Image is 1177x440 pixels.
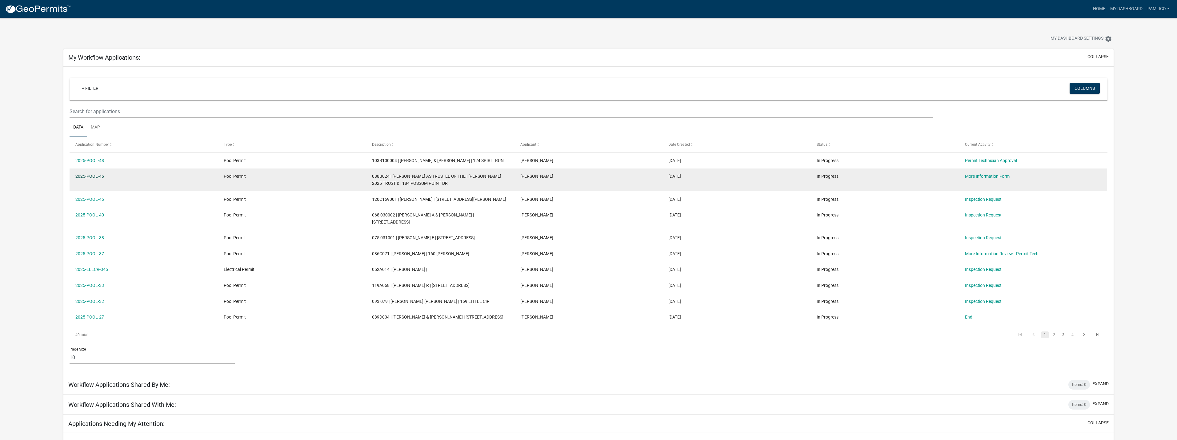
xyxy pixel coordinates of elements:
span: My Dashboard Settings [1051,35,1103,42]
div: collapse [63,67,1114,375]
span: Pool Permit [224,299,246,304]
a: 3 [1060,331,1067,338]
span: In Progress [817,158,839,163]
a: 2025-POOL-38 [75,235,104,240]
a: 2025-POOL-37 [75,251,104,256]
li: page 3 [1059,330,1068,340]
span: In Progress [817,212,839,217]
span: 119A068 | WHALEY MAX R | 318 WEST RIVER BEND DR [372,283,470,288]
span: Pool Permit [224,158,246,163]
span: 07/24/2025 [668,235,681,240]
span: Date Created [668,142,690,147]
h5: Workflow Applications Shared By Me: [68,381,170,388]
span: 103B100004 | YOKLEY ROBERT & VICTORIA | 124 SPIRIT RUN [372,158,504,163]
a: Inspection Request [965,197,1002,202]
datatable-header-cell: Application Number [70,137,218,152]
div: 40 total [70,327,276,343]
span: 093 079 | DUTTON DWAYNE KEITH | 169 LITTLE CIR [372,299,490,304]
span: Application Number [75,142,109,147]
span: 089D004 | BURKE JENNIFER & ADAM | 138 OVERLOOK DR [372,315,503,319]
span: In Progress [817,283,839,288]
a: go to next page [1078,331,1090,338]
a: 1 [1041,331,1049,338]
span: 068 030002 | BRADY MARGARET A & VIRGIL P JR | 272 A HARMONY RD [372,212,474,224]
button: collapse [1087,54,1109,60]
a: Home [1091,3,1108,15]
a: Permit Technician Approval [965,158,1017,163]
a: More Information Review - Permit Tech [965,251,1039,256]
datatable-header-cell: Date Created [663,137,811,152]
span: Pool Permit [224,212,246,217]
button: collapse [1087,420,1109,426]
span: Pool Permit [224,315,246,319]
span: Curtis Cox [520,158,553,163]
span: 07/08/2025 [668,267,681,272]
span: 06/16/2025 [668,283,681,288]
a: 2025-POOL-45 [75,197,104,202]
span: 06/16/2025 [668,299,681,304]
span: Pool Permit [224,235,246,240]
span: Curtis Cox [520,235,553,240]
span: 088B024 | MCCARRELL LANCE AS TRUSTEE OF THE | LANCE MCCARRELL 2025 TRUST & | 184 POSSUM POINT DR [372,174,501,186]
li: page 2 [1050,330,1059,340]
span: Applicant [520,142,536,147]
span: Curtis Cox [520,299,553,304]
span: Pool Permit [224,283,246,288]
h5: Applications Needing My Attention: [68,420,165,427]
i: settings [1105,35,1112,42]
a: 2025-ELECR-345 [75,267,108,272]
span: Curtis Cox [520,174,553,179]
span: In Progress [817,174,839,179]
a: Inspection Request [965,235,1002,240]
span: Pool Permit [224,197,246,202]
span: Type [224,142,232,147]
a: go to last page [1092,331,1103,338]
datatable-header-cell: Status [811,137,959,152]
li: page 4 [1068,330,1077,340]
a: 2025-POOL-27 [75,315,104,319]
span: 10/06/2025 [668,158,681,163]
a: End [965,315,972,319]
h5: Workflow Applications Shared With Me: [68,401,176,408]
datatable-header-cell: Applicant [514,137,663,152]
span: Electrical Permit [224,267,254,272]
span: Status [817,142,827,147]
datatable-header-cell: Description [366,137,514,152]
a: 4 [1069,331,1076,338]
span: In Progress [817,235,839,240]
a: 2025-POOL-40 [75,212,104,217]
button: My Dashboard Settingssettings [1046,33,1117,45]
span: Current Activity [965,142,991,147]
span: 07/22/2025 [668,251,681,256]
span: In Progress [817,251,839,256]
div: Items: 0 [1068,380,1090,390]
span: Curtis Cox [520,315,553,319]
span: 04/30/2025 [668,315,681,319]
span: Pool Permit [224,251,246,256]
button: expand [1092,381,1109,387]
a: + Filter [77,83,103,94]
span: Curtis Cox [520,212,553,217]
a: Inspection Request [965,283,1002,288]
datatable-header-cell: Type [218,137,366,152]
datatable-header-cell: Current Activity [959,137,1107,152]
span: 120C169001 | FLOYD KIMBERLY L | 172 WATERS EDGE DR [372,197,506,202]
span: In Progress [817,197,839,202]
a: My Dashboard [1108,3,1145,15]
span: Curtis Cox [520,283,553,288]
span: Curtis Cox [520,197,553,202]
span: In Progress [817,315,839,319]
a: Inspection Request [965,267,1002,272]
a: 2025-POOL-33 [75,283,104,288]
span: Description [372,142,391,147]
span: 09/18/2025 [668,174,681,179]
a: More Information Form [965,174,1010,179]
a: Inspection Request [965,299,1002,304]
span: 08/14/2025 [668,212,681,217]
button: Columns [1070,83,1100,94]
a: go to first page [1014,331,1026,338]
span: In Progress [817,299,839,304]
span: 09/10/2025 [668,197,681,202]
a: 2025-POOL-46 [75,174,104,179]
a: 2025-POOL-48 [75,158,104,163]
